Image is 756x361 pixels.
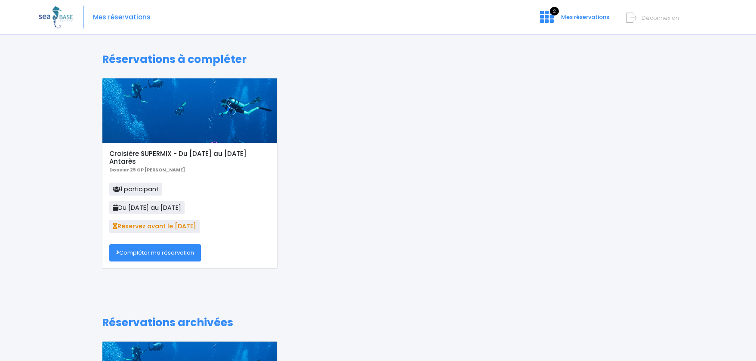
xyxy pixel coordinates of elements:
h1: Réservations archivées [102,316,654,329]
span: Mes réservations [561,13,609,21]
span: 2 [550,7,559,16]
span: 1 participant [109,183,162,196]
span: Du [DATE] au [DATE] [109,201,185,214]
a: Compléter ma réservation [109,244,201,261]
a: 2 Mes réservations [533,16,614,24]
span: Déconnexion [642,14,679,22]
b: Dossier 25 GP [PERSON_NAME] [109,167,185,173]
span: Réservez avant le [DATE] [109,220,200,233]
h5: Croisière SUPERMIX - Du [DATE] au [DATE] Antarès [109,150,270,165]
h1: Réservations à compléter [102,53,654,66]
